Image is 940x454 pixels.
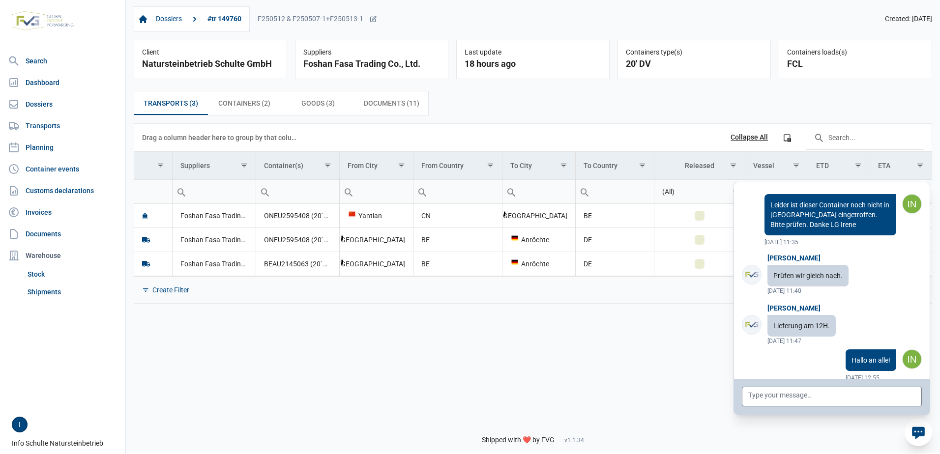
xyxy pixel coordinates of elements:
[510,162,532,170] div: To City
[465,57,601,71] div: 18 hours ago
[584,162,617,170] div: To Country
[745,179,808,203] td: Filter cell
[787,57,924,71] div: FCL
[816,162,829,170] div: ETD
[413,152,502,180] td: Column From Country
[12,417,28,432] div: I
[575,204,654,228] td: BE
[4,73,121,92] a: Dashboard
[560,162,567,169] span: Show filter options for column 'To City'
[152,11,186,28] a: Dossiers
[764,239,896,245] span: [DATE] 11:35
[916,180,928,203] div: Select
[902,194,922,214] img: FVG - Global freight forwarding
[767,338,801,344] span: [DATE] 11:47
[654,152,745,180] td: Column Released
[339,152,413,180] td: Column From City
[854,162,862,169] span: Show filter options for column 'ETD'
[482,436,555,445] span: Shipped with ❤️ by FVG
[256,152,339,180] td: Column Container(s)
[4,224,121,244] a: Documents
[730,162,737,169] span: Show filter options for column 'Released'
[870,152,932,180] td: Column ETA
[142,57,279,71] div: Natursteinbetrieb Schulte GmbH
[852,355,890,365] p: Hallo an alle!
[204,11,245,28] a: #tr 149760
[510,235,567,245] div: Anröchte
[787,48,924,57] div: Containers loads(s)
[753,162,774,170] div: Vessel
[24,283,121,301] a: Shipments
[4,159,121,179] a: Container events
[744,320,759,330] img: FVG - Global freight forwarding
[172,252,256,276] td: Foshan Fasa Trading Co., Ltd.
[502,180,575,203] input: Filter cell
[4,94,121,114] a: Dossiers
[303,57,440,71] div: Foshan Fasa Trading Co., Ltd.
[172,227,256,252] td: Foshan Fasa Trading Co., Ltd.
[729,180,741,203] div: Select
[808,152,870,180] td: Column ETD
[413,180,431,203] div: Search box
[413,204,502,228] td: CN
[256,204,339,228] td: ONEU2595408 (20' DV), BEAU2145063 (20' DV)
[916,162,924,169] span: Show filter options for column 'ETA'
[8,7,78,34] img: FVG - Global freight forwarding
[576,180,654,203] input: Filter cell
[487,162,494,169] span: Show filter options for column 'From Country'
[510,259,567,269] div: Anröchte
[502,179,575,203] td: Filter cell
[12,417,119,448] div: Info Schulte Natursteinbetrieb
[173,180,256,203] input: Filter cell
[770,200,890,229] p: Leider ist dieser Container noch nicht in [GEOGRAPHIC_DATA] eingetroffen. Bitte prüfen. Danke LG ...
[870,179,932,203] td: Filter cell
[24,265,121,283] a: Stock
[4,181,121,200] a: Customs declarations
[510,211,567,221] div: [GEOGRAPHIC_DATA]
[564,436,584,444] span: v1.1.34
[870,180,888,203] div: Search box
[575,179,654,203] td: Filter cell
[793,162,800,169] span: Show filter options for column 'Vessel'
[808,180,854,203] input: Filter cell
[142,124,924,151] div: Data grid toolbar
[348,259,405,269] div: [GEOGRAPHIC_DATA]
[626,48,763,57] div: Containers type(s)
[575,152,654,180] td: Column To Country
[654,180,729,203] input: Filter cell
[502,152,575,180] td: Column To City
[256,179,339,203] td: Filter cell
[303,48,440,57] div: Suppliers
[745,152,808,180] td: Column Vessel
[172,152,256,180] td: Column Suppliers
[4,116,121,136] a: Transports
[348,162,378,170] div: From City
[4,51,121,71] a: Search
[348,211,405,221] div: Yantian
[626,57,763,71] div: 20' DV
[767,253,849,263] div: [PERSON_NAME]
[134,180,172,203] input: Filter cell
[767,287,801,294] span: [DATE] 11:40
[806,126,924,149] input: Search in the data grid
[364,97,419,109] span: Documents (11)
[885,15,932,24] span: Created: [DATE]
[870,180,916,203] input: Filter cell
[421,162,464,170] div: From Country
[575,252,654,276] td: DE
[731,133,768,142] div: Collapse All
[339,179,413,203] td: Filter cell
[218,97,270,109] span: Containers (2)
[558,436,560,445] span: -
[773,321,830,331] p: Lieferung am 12H.
[134,124,932,303] div: Data grid with 3 rows and 11 columns
[465,48,601,57] div: Last update
[258,15,377,24] div: F250512 & F250507-1+F250513-1
[745,180,763,203] div: Search box
[745,180,808,203] input: Filter cell
[256,252,339,276] td: BEAU2145063 (20' DV)
[767,303,836,313] div: [PERSON_NAME]
[173,180,190,203] div: Search box
[324,162,331,169] span: Show filter options for column 'Container(s)'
